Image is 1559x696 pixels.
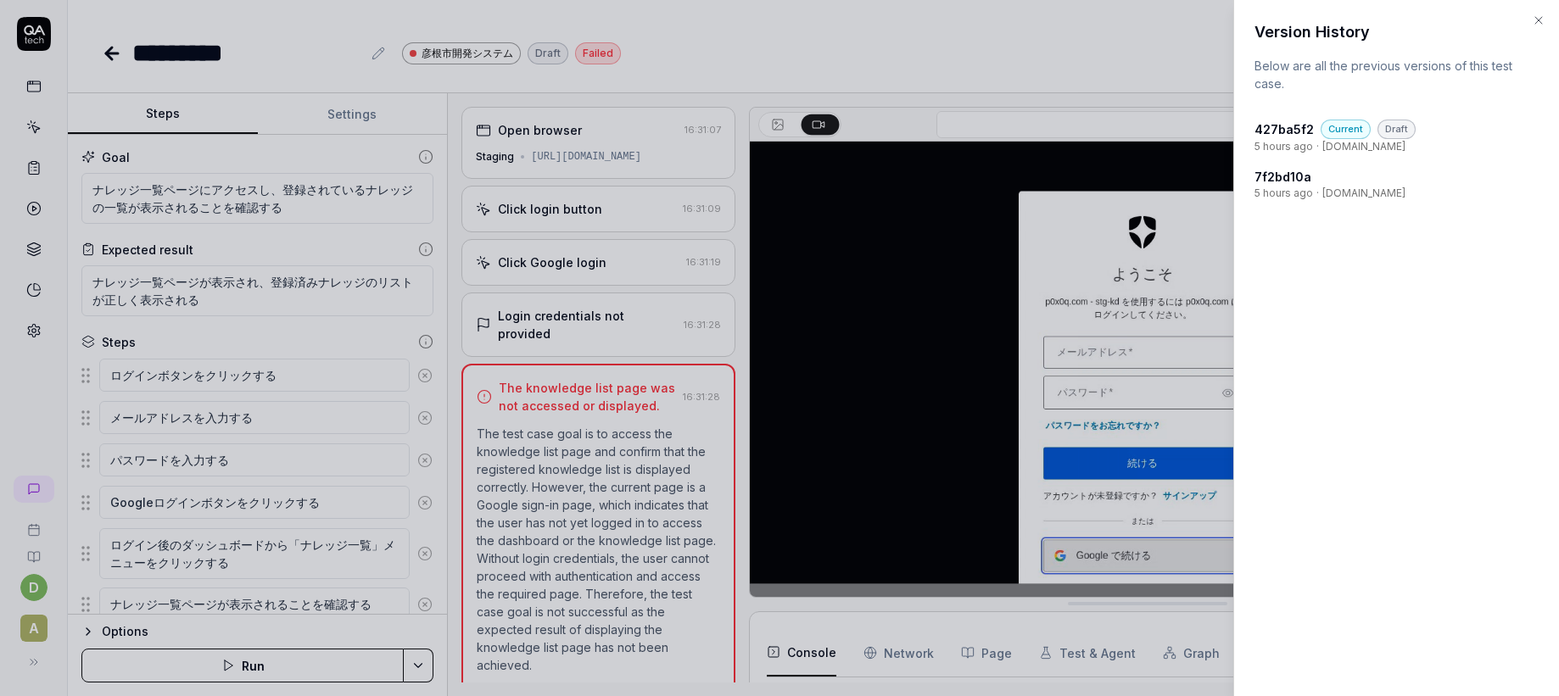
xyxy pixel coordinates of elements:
h2: Version History [1254,20,1539,43]
div: Current [1321,120,1371,139]
span: [DOMAIN_NAME] [1322,139,1405,154]
p: Below are all the previous versions of this test case. [1254,57,1539,92]
time: 5 hours ago [1254,139,1313,154]
div: · [1254,186,1539,201]
a: 427ba5f2 [1254,120,1314,138]
time: 5 hours ago [1254,186,1313,201]
span: [DOMAIN_NAME] [1322,186,1405,201]
div: Draft [1377,120,1416,139]
div: · [1254,139,1539,154]
a: 7f2bd10a [1254,168,1311,186]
